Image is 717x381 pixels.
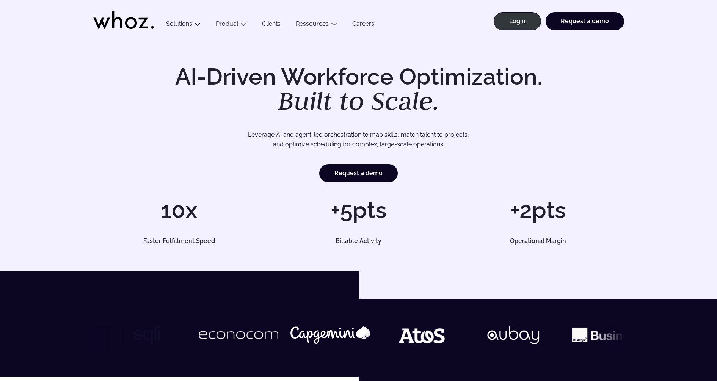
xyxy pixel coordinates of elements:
a: Careers [345,20,382,30]
a: Request a demo [319,164,398,182]
a: Clients [254,20,288,30]
button: Product [208,20,254,30]
a: Product [216,20,238,27]
h5: Billable Activity [281,238,436,244]
h5: Faster Fulfillment Speed [102,238,256,244]
em: Built to Scale. [278,84,439,117]
p: Leverage AI and agent-led orchestration to map skills, match talent to projects, and optimize sch... [120,130,598,149]
button: Ressources [288,20,345,30]
button: Solutions [158,20,208,30]
a: Login [494,12,541,30]
h1: +5pts [273,199,444,221]
h1: +2pts [452,199,624,221]
a: Request a demo [546,12,624,30]
a: Ressources [296,20,329,27]
h1: 10x [93,199,265,221]
h1: AI-Driven Workforce Optimization. [165,65,553,114]
h5: Operational Margin [461,238,615,244]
